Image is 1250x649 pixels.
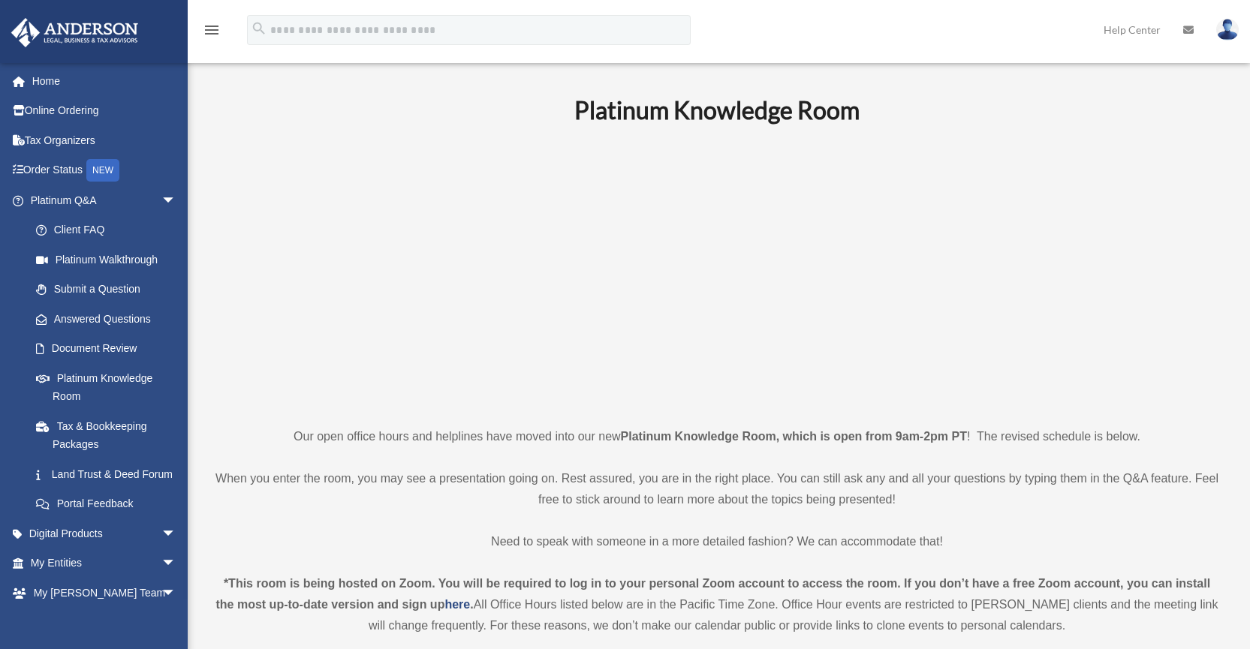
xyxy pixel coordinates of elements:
[161,548,191,579] span: arrow_drop_down
[11,155,199,186] a: Order StatusNEW
[11,548,199,578] a: My Entitiesarrow_drop_down
[214,468,1220,510] p: When you enter the room, you may see a presentation going on. Rest assured, you are in the right ...
[11,518,199,548] a: Digital Productsarrow_drop_down
[203,26,221,39] a: menu
[7,18,143,47] img: Anderson Advisors Platinum Portal
[21,304,199,334] a: Answered Questions
[21,411,199,459] a: Tax & Bookkeeping Packages
[21,334,199,364] a: Document Review
[214,531,1220,552] p: Need to speak with someone in a more detailed fashion? We can accommodate that!
[574,95,860,125] b: Platinum Knowledge Room
[203,21,221,39] i: menu
[161,518,191,549] span: arrow_drop_down
[1216,19,1239,41] img: User Pic
[11,185,199,215] a: Platinum Q&Aarrow_drop_down
[11,96,199,126] a: Online Ordering
[214,573,1220,636] div: All Office Hours listed below are in the Pacific Time Zone. Office Hour events are restricted to ...
[161,185,191,216] span: arrow_drop_down
[11,66,199,96] a: Home
[21,245,199,275] a: Platinum Walkthrough
[11,125,199,155] a: Tax Organizers
[216,577,1211,611] strong: *This room is being hosted on Zoom. You will be required to log in to your personal Zoom account ...
[492,145,942,398] iframe: 231110_Toby_KnowledgeRoom
[21,215,199,245] a: Client FAQ
[21,459,199,489] a: Land Trust & Deed Forum
[161,578,191,608] span: arrow_drop_down
[86,159,119,182] div: NEW
[11,578,199,608] a: My [PERSON_NAME] Teamarrow_drop_down
[214,426,1220,447] p: Our open office hours and helplines have moved into our new ! The revised schedule is below.
[21,275,199,305] a: Submit a Question
[21,489,199,519] a: Portal Feedback
[444,598,470,611] a: here
[621,430,967,443] strong: Platinum Knowledge Room, which is open from 9am-2pm PT
[470,598,473,611] strong: .
[21,363,191,411] a: Platinum Knowledge Room
[251,20,267,37] i: search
